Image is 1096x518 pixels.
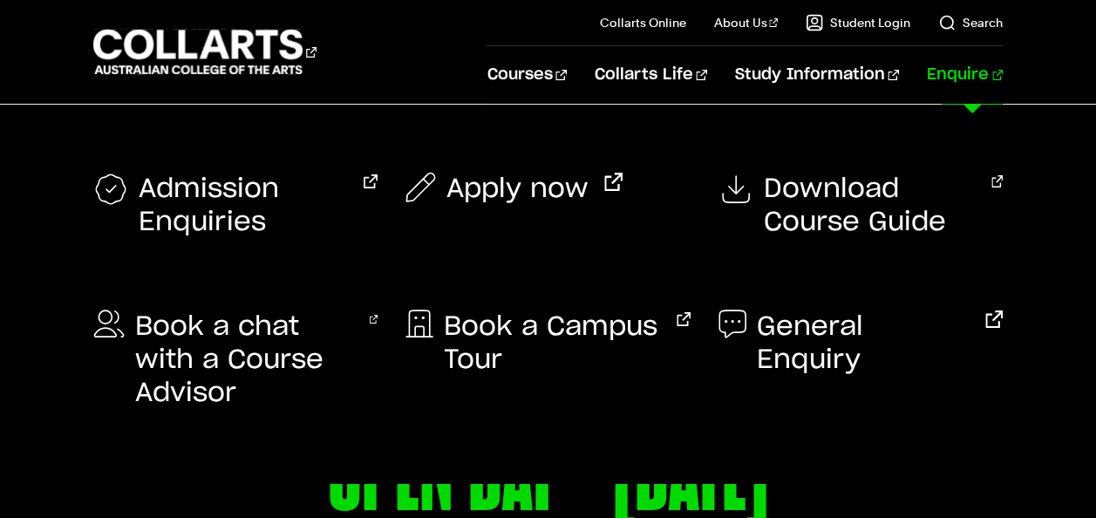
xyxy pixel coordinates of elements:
[444,310,660,377] span: Book a Campus Tour
[135,310,354,410] span: Book a chat with a Course Advisor
[938,14,1003,31] a: Search
[714,14,779,31] a: About Us
[93,310,378,410] a: Book a chat with a Course Advisor
[405,310,690,377] a: Book a Campus Tour
[718,173,1003,239] a: Download Course Guide
[600,14,686,31] a: Collarts Online
[764,173,976,239] span: Download Course Guide
[927,46,1003,104] a: Enquire
[595,46,707,104] a: Collarts Life
[806,14,910,31] a: Student Login
[93,27,317,77] div: Go to homepage
[735,46,899,104] a: Study Information
[93,173,378,239] a: Admission Enquiries
[487,46,566,104] a: Courses
[446,173,589,206] span: Apply now
[139,173,349,239] span: Admission Enquiries
[718,310,1003,377] a: General Enquiry
[405,173,623,206] a: Apply now
[757,310,970,377] span: General Enquiry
